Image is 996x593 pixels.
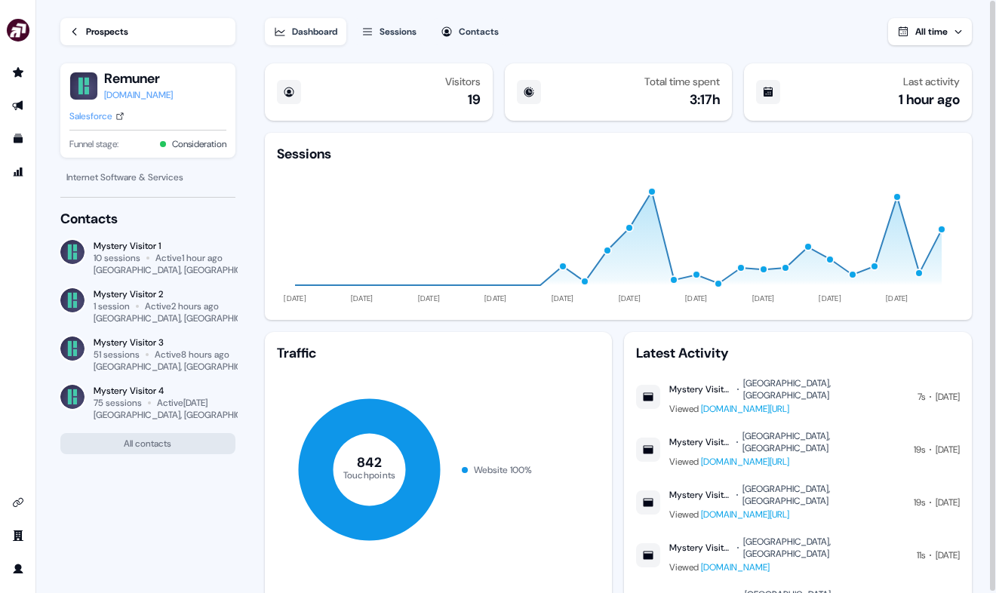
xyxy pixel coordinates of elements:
div: [DATE] [936,548,960,563]
tspan: [DATE] [685,293,708,303]
div: [GEOGRAPHIC_DATA], [GEOGRAPHIC_DATA] [94,264,271,276]
div: Active 1 hour ago [155,252,223,264]
div: Dashboard [292,24,337,39]
tspan: Touchpoints [343,469,396,481]
div: 1 hour ago [899,91,960,109]
div: Contacts [60,210,235,228]
div: Mystery Visitor 1 [669,489,731,501]
div: Prospects [86,24,128,39]
div: 19 [468,91,481,109]
a: Go to profile [6,557,30,581]
a: Prospects [60,18,235,45]
div: Viewed [669,560,908,575]
tspan: [DATE] [351,293,373,303]
div: Mystery Visitor 3 [94,336,235,349]
div: Website 100 % [474,462,532,478]
div: Visitors [445,75,481,88]
tspan: [DATE] [886,293,908,303]
a: [DOMAIN_NAME][URL] [701,509,789,521]
div: [DATE] [936,389,960,404]
div: [GEOGRAPHIC_DATA], [GEOGRAPHIC_DATA] [743,536,908,560]
div: Last activity [903,75,960,88]
div: Mystery Visitor 1 [94,240,235,252]
div: [GEOGRAPHIC_DATA], [GEOGRAPHIC_DATA] [743,377,908,401]
div: Mystery Visitor 4 [94,385,235,397]
div: 19s [914,495,925,510]
div: Salesforce [69,109,112,124]
a: Go to attribution [6,160,30,184]
div: 19s [914,442,925,457]
a: [DOMAIN_NAME][URL] [701,403,789,415]
button: Dashboard [265,18,346,45]
button: All time [888,18,972,45]
div: 11s [917,548,925,563]
div: Active 8 hours ago [155,349,229,361]
button: All contacts [60,433,235,454]
div: Viewed [669,507,905,522]
div: Internet Software & Services [66,170,229,185]
button: Sessions [352,18,426,45]
tspan: [DATE] [418,293,441,303]
div: Viewed [669,401,908,416]
div: Contacts [459,24,499,39]
tspan: [DATE] [552,293,574,303]
div: Mystery Visitor 1 [669,436,731,448]
div: Viewed [669,454,905,469]
a: Go to integrations [6,490,30,515]
tspan: [DATE] [484,293,507,303]
div: Active 2 hours ago [145,300,219,312]
div: Mystery Visitor 1 [669,383,733,395]
div: Traffic [277,344,601,362]
a: Go to team [6,524,30,548]
div: 51 sessions [94,349,140,361]
div: Active [DATE] [157,397,207,409]
button: Remuner [104,69,173,88]
div: [DATE] [936,495,960,510]
tspan: [DATE] [819,293,841,303]
a: Salesforce [69,109,124,124]
span: Funnel stage: [69,137,118,152]
div: [GEOGRAPHIC_DATA], [GEOGRAPHIC_DATA] [742,430,905,454]
div: [GEOGRAPHIC_DATA], [GEOGRAPHIC_DATA] [94,409,271,421]
tspan: [DATE] [284,293,306,303]
tspan: 842 [357,453,382,472]
div: [GEOGRAPHIC_DATA], [GEOGRAPHIC_DATA] [94,361,271,373]
a: [DOMAIN_NAME][URL] [701,456,789,468]
div: [GEOGRAPHIC_DATA], [GEOGRAPHIC_DATA] [742,483,905,507]
div: Total time spent [644,75,720,88]
div: Latest Activity [636,344,960,362]
a: Go to prospects [6,60,30,84]
tspan: [DATE] [752,293,775,303]
span: All time [915,26,948,38]
a: Go to outbound experience [6,94,30,118]
button: Consideration [172,137,226,152]
div: Sessions [380,24,417,39]
a: Go to templates [6,127,30,151]
div: 1 session [94,300,130,312]
div: 3:17h [690,91,720,109]
div: Sessions [277,145,331,163]
div: Mystery Visitor 1 [669,542,732,554]
div: 7s [918,389,925,404]
div: Mystery Visitor 2 [94,288,235,300]
div: 10 sessions [94,252,140,264]
tspan: [DATE] [619,293,641,303]
a: [DOMAIN_NAME] [701,561,770,573]
div: 75 sessions [94,397,142,409]
div: [DATE] [936,442,960,457]
a: [DOMAIN_NAME] [104,88,173,103]
button: Contacts [432,18,508,45]
div: [GEOGRAPHIC_DATA], [GEOGRAPHIC_DATA] [94,312,271,324]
